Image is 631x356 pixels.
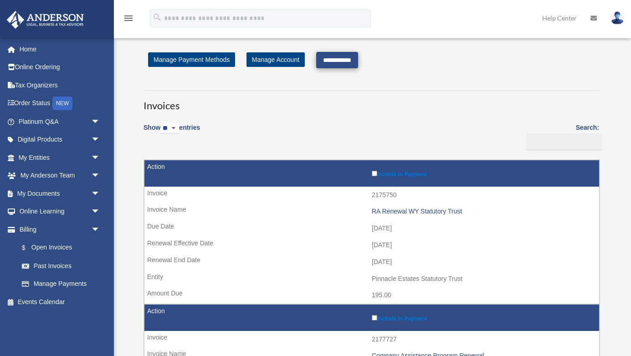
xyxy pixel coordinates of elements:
a: My Anderson Teamarrow_drop_down [6,167,114,185]
a: Past Invoices [13,257,109,275]
div: NEW [52,97,72,110]
i: menu [123,13,134,24]
input: Include in Payment [372,315,377,320]
a: Online Ordering [6,58,114,76]
img: User Pic [610,11,624,25]
a: Online Learningarrow_drop_down [6,203,114,221]
label: Include in Payment [372,169,595,178]
td: [DATE] [144,220,599,237]
td: 2177727 [144,331,599,348]
span: arrow_drop_down [91,148,109,167]
a: Order StatusNEW [6,94,114,113]
a: Digital Productsarrow_drop_down [6,131,114,149]
span: arrow_drop_down [91,203,109,221]
label: Search: [523,122,599,150]
td: [DATE] [144,237,599,254]
a: Events Calendar [6,293,114,311]
input: Include in Payment [372,171,377,176]
a: Manage Payment Methods [148,52,235,67]
span: $ [27,242,31,254]
div: RA Renewal WY Statutory Trust [372,208,595,215]
h3: Invoices [144,90,599,113]
label: Show entries [144,122,200,143]
span: arrow_drop_down [91,112,109,131]
img: Anderson Advisors Platinum Portal [4,11,87,29]
span: arrow_drop_down [91,220,109,239]
input: Search: [526,133,602,151]
a: menu [123,16,134,24]
a: Billingarrow_drop_down [6,220,109,239]
label: Include in Payment [372,313,595,322]
a: Tax Organizers [6,76,114,94]
a: Home [6,40,114,58]
td: 2175750 [144,187,599,204]
td: 195.00 [144,287,599,304]
a: $Open Invoices [13,239,105,257]
span: arrow_drop_down [91,131,109,149]
span: arrow_drop_down [91,184,109,203]
a: Manage Account [246,52,305,67]
a: My Entitiesarrow_drop_down [6,148,114,167]
select: Showentries [160,123,179,134]
span: arrow_drop_down [91,167,109,185]
a: My Documentsarrow_drop_down [6,184,114,203]
a: Platinum Q&Aarrow_drop_down [6,112,114,131]
i: search [152,12,162,22]
td: [DATE] [144,254,599,271]
a: Manage Payments [13,275,109,293]
td: Pinnacle Estates Statutory Trust [144,270,599,288]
